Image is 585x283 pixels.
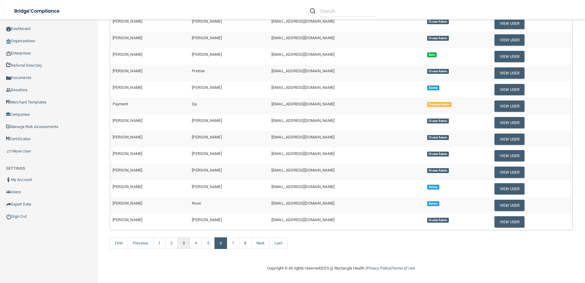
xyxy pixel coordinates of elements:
[494,117,525,128] button: View User
[6,76,11,81] img: icon-documents.8dae5593.png
[494,167,525,178] button: View User
[427,135,449,140] span: Global Admin
[113,217,142,222] span: [PERSON_NAME]
[427,201,439,206] span: Admin
[427,69,449,74] span: Global Admin
[227,237,239,249] a: 7
[192,118,222,123] span: [PERSON_NAME]
[6,39,11,44] img: organization-icon.f8decf85.png
[427,152,449,157] span: Global Admin
[367,266,391,270] a: Privacy Policy
[192,19,222,24] span: [PERSON_NAME]
[6,214,12,219] img: ic_power_dark.7ecde6b1.png
[192,102,197,106] span: Qa
[192,85,222,90] span: [PERSON_NAME]
[192,135,222,139] span: [PERSON_NAME]
[192,201,201,206] span: Rose
[271,36,334,40] span: [EMAIL_ADDRESS][DOMAIN_NAME]
[310,8,315,14] img: ic-search.3b580494.png
[251,237,270,249] a: Next
[271,184,334,189] span: [EMAIL_ADDRESS][DOMAIN_NAME]
[271,52,334,57] span: [EMAIL_ADDRESS][DOMAIN_NAME]
[192,151,222,156] span: [PERSON_NAME]
[271,135,334,139] span: [EMAIL_ADDRESS][DOMAIN_NAME]
[271,118,334,123] span: [EMAIL_ADDRESS][DOMAIN_NAME]
[113,19,142,24] span: [PERSON_NAME]
[6,202,11,207] img: icon-export.b9366987.png
[9,5,65,17] img: bridge_compliance_login_screen.278c3ca4.svg
[494,183,525,194] button: View User
[271,102,334,106] span: [EMAIL_ADDRESS][DOMAIN_NAME]
[214,237,227,249] a: 6
[113,85,142,90] span: [PERSON_NAME]
[271,217,334,222] span: [EMAIL_ADDRESS][DOMAIN_NAME]
[239,237,252,249] a: 8
[392,266,415,270] a: Terms of Use
[113,201,142,206] span: [PERSON_NAME]
[113,118,142,123] span: [PERSON_NAME]
[271,151,334,156] span: [EMAIL_ADDRESS][DOMAIN_NAME]
[128,237,153,249] a: Previous
[494,216,525,228] button: View User
[113,168,142,172] span: [PERSON_NAME]
[6,88,11,92] img: ic_reseller.de258add.png
[427,36,449,41] span: Global Admin
[271,85,334,90] span: [EMAIL_ADDRESS][DOMAIN_NAME]
[113,102,128,106] span: Payment
[6,51,11,56] img: enterprise.0d942306.png
[6,165,25,172] label: SETTINGS
[320,6,376,17] input: Search
[6,177,11,182] img: ic_user_dark.df1a06c3.png
[427,185,439,190] span: Admin
[427,218,449,223] span: Global Admin
[192,217,222,222] span: [PERSON_NAME]
[6,190,11,194] img: icon-users.e205127d.png
[113,151,142,156] span: [PERSON_NAME]
[269,237,287,249] a: Last
[113,135,142,139] span: [PERSON_NAME]
[192,36,222,40] span: [PERSON_NAME]
[494,134,525,145] button: View User
[153,237,166,249] a: 1
[165,237,178,249] a: 2
[427,19,449,24] span: Global Admin
[192,184,222,189] span: [PERSON_NAME]
[6,27,11,32] img: ic_dashboard_dark.d01f4a41.png
[113,36,142,40] span: [PERSON_NAME]
[427,168,449,173] span: Global Admin
[229,258,453,278] div: Copyright © All rights reserved 2025 @ Rectangle Health | |
[192,168,222,172] span: [PERSON_NAME]
[427,119,449,123] span: Global Admin
[6,148,12,154] img: briefcase.64adab9b.png
[177,237,190,249] a: 3
[271,69,334,73] span: [EMAIL_ADDRESS][DOMAIN_NAME]
[494,200,525,211] button: View User
[113,184,142,189] span: [PERSON_NAME]
[427,102,452,107] span: Payment Admin
[202,237,214,249] a: 5
[427,85,439,90] span: Admin
[494,18,525,29] button: View User
[494,100,525,112] button: View User
[427,52,437,57] span: Sale
[113,52,142,57] span: [PERSON_NAME]
[494,51,525,62] button: View User
[271,19,334,24] span: [EMAIL_ADDRESS][DOMAIN_NAME]
[190,237,202,249] a: 4
[113,69,142,73] span: [PERSON_NAME]
[494,84,525,95] button: View User
[192,52,222,57] span: [PERSON_NAME]
[271,201,334,206] span: [EMAIL_ADDRESS][DOMAIN_NAME]
[494,34,525,46] button: View User
[494,67,525,79] button: View User
[271,168,334,172] span: [EMAIL_ADDRESS][DOMAIN_NAME]
[192,69,205,73] span: Pretnar
[110,237,128,249] a: First
[494,150,525,161] button: View User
